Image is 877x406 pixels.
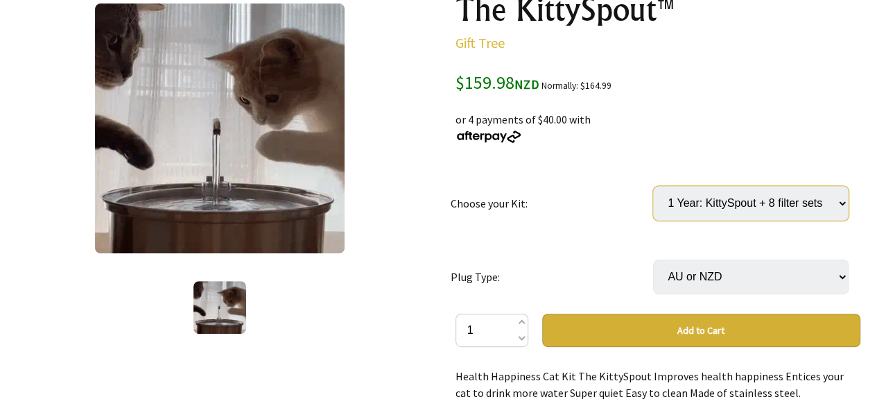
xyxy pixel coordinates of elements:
span: NZD [514,76,539,92]
img: Afterpay [455,130,522,143]
td: Plug Type: [451,240,653,314]
a: Gift Tree [455,34,505,51]
img: The KittySpout™ [95,3,345,253]
img: The KittySpout™ [193,281,246,334]
div: or 4 payments of $40.00 with [455,94,860,144]
small: Normally: $164.99 [541,80,611,92]
span: $159.98 [455,71,539,94]
td: Choose your Kit: [451,167,653,240]
button: Add to Cart [542,314,860,347]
